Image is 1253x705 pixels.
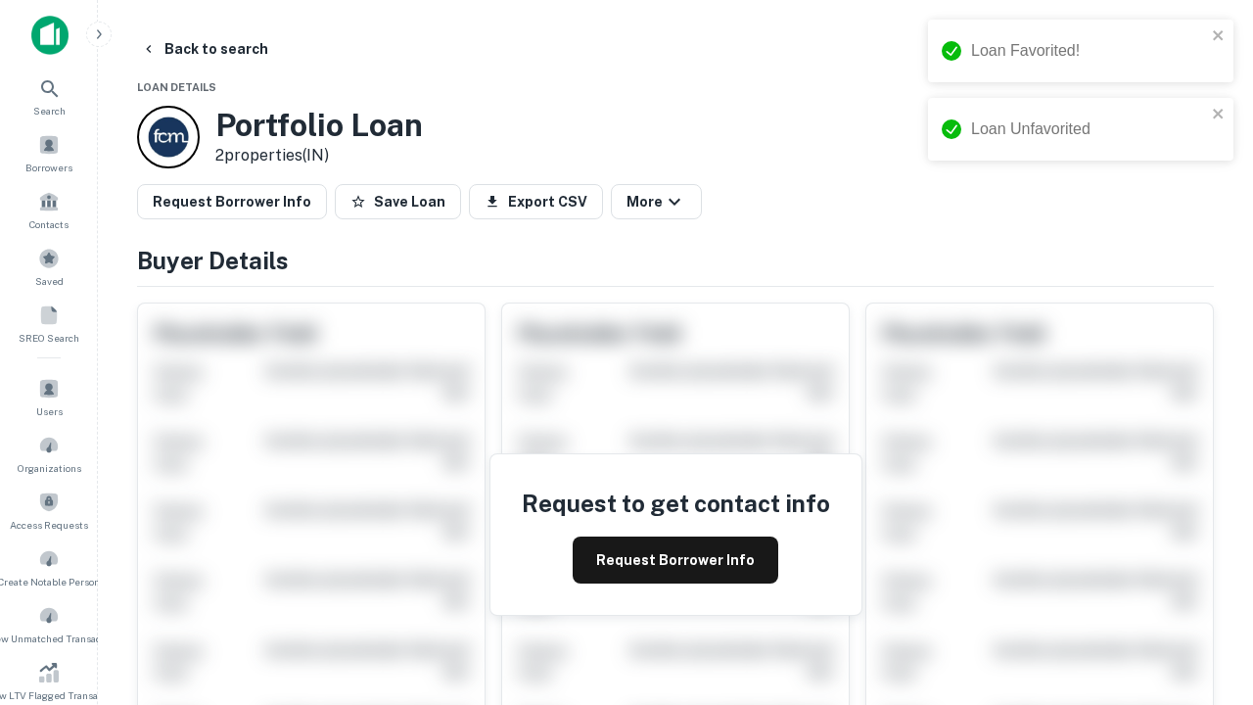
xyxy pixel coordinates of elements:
div: Loan Favorited! [971,39,1206,63]
span: Search [33,103,66,118]
button: Save Loan [335,184,461,219]
a: Access Requests [6,484,92,537]
a: Search [6,70,92,122]
span: Contacts [29,216,69,232]
a: Organizations [6,427,92,480]
button: Request Borrower Info [573,537,778,584]
span: Organizations [18,460,81,476]
span: Borrowers [25,160,72,175]
h4: Buyer Details [137,243,1214,278]
p: 2 properties (IN) [215,144,423,167]
a: Saved [6,240,92,293]
div: Loan Unfavorited [971,117,1206,141]
span: Saved [35,273,64,289]
span: Users [36,403,63,419]
span: Access Requests [10,517,88,533]
a: Users [6,370,92,423]
button: Request Borrower Info [137,184,327,219]
button: close [1212,27,1226,46]
a: Contacts [6,183,92,236]
a: Borrowers [6,126,92,179]
span: SREO Search [19,330,79,346]
a: Create Notable Person [6,540,92,593]
span: Loan Details [137,81,216,93]
a: Review Unmatched Transactions [6,597,92,650]
button: More [611,184,702,219]
iframe: Chat Widget [1155,548,1253,642]
h3: Portfolio Loan [215,107,423,144]
button: Back to search [133,31,276,67]
h4: Request to get contact info [522,486,830,521]
img: capitalize-icon.png [31,16,69,55]
a: SREO Search [6,297,92,350]
button: close [1212,106,1226,124]
button: Export CSV [469,184,603,219]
